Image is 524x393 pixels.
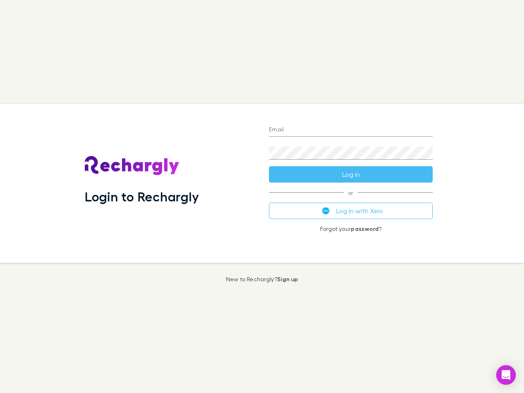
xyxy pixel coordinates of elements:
img: Rechargly's Logo [85,156,180,176]
a: password [351,225,379,232]
img: Xero's logo [322,207,330,215]
div: Open Intercom Messenger [496,365,516,385]
span: or [269,192,433,193]
a: Sign up [277,276,298,282]
p: New to Rechargly? [226,276,298,282]
button: Log in with Xero [269,203,433,219]
button: Log in [269,166,433,183]
p: Forgot your ? [269,226,433,232]
h1: Login to Rechargly [85,189,199,204]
